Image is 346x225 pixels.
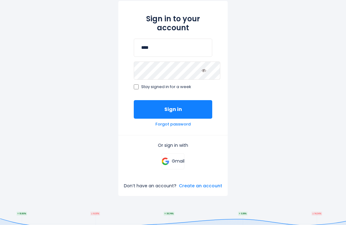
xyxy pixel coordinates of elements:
[134,15,212,32] h2: Sign in to your account
[179,183,222,189] a: Create an account
[172,158,184,164] p: Gmail
[124,183,176,189] p: Don’t have an account?
[134,84,139,89] input: Stay signed in for a week
[155,122,191,127] a: Forgot password
[162,153,185,169] a: Gmail
[141,84,191,90] span: Stay signed in for a week
[134,100,212,119] button: Sign in
[134,142,212,148] p: Or sign in with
